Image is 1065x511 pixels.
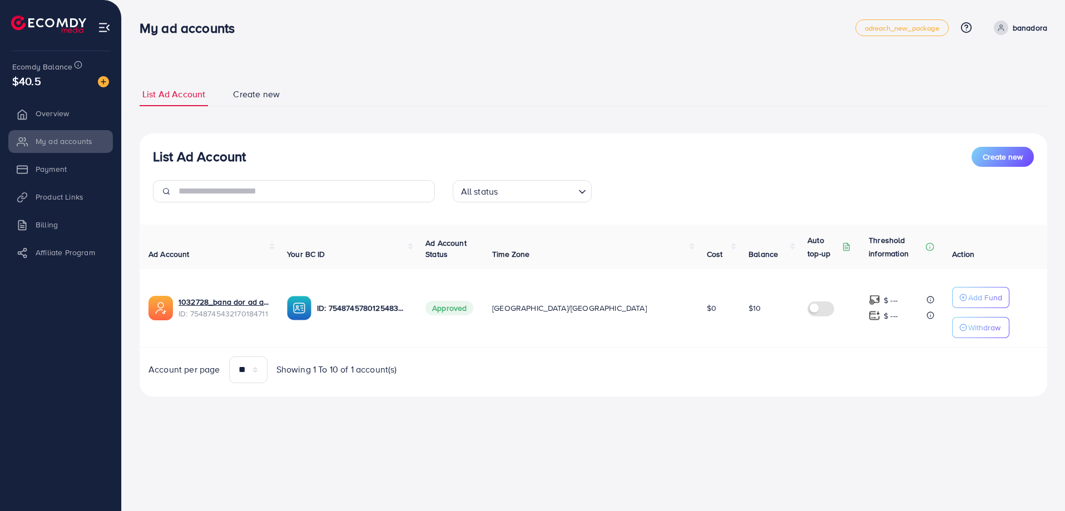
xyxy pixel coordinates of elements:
[865,24,939,32] span: adreach_new_package
[148,249,190,260] span: Ad Account
[459,183,501,200] span: All status
[179,308,269,319] span: ID: 7548745432170184711
[972,147,1034,167] button: Create new
[968,291,1002,304] p: Add Fund
[869,234,923,260] p: Threshold information
[142,88,205,101] span: List Ad Account
[855,19,949,36] a: adreach_new_package
[492,249,529,260] span: Time Zone
[492,302,647,314] span: [GEOGRAPHIC_DATA]/[GEOGRAPHIC_DATA]
[12,61,72,72] span: Ecomdy Balance
[317,301,408,315] p: ID: 7548745780125483025
[952,249,974,260] span: Action
[707,249,723,260] span: Cost
[276,363,397,376] span: Showing 1 To 10 of 1 account(s)
[869,310,880,321] img: top-up amount
[233,88,280,101] span: Create new
[98,76,109,87] img: image
[287,296,311,320] img: ic-ba-acc.ded83a64.svg
[153,148,246,165] h3: List Ad Account
[98,21,111,34] img: menu
[983,151,1023,162] span: Create new
[968,321,1000,334] p: Withdraw
[808,234,840,260] p: Auto top-up
[287,249,325,260] span: Your BC ID
[501,181,573,200] input: Search for option
[1013,21,1047,34] p: banadora
[179,296,269,319] div: <span class='underline'>1032728_bana dor ad account 1_1757579407255</span></br>7548745432170184711
[425,301,473,315] span: Approved
[140,20,244,36] h3: My ad accounts
[884,294,898,307] p: $ ---
[749,249,778,260] span: Balance
[869,294,880,306] img: top-up amount
[453,180,592,202] div: Search for option
[179,296,269,307] a: 1032728_bana dor ad account 1_1757579407255
[749,302,761,314] span: $10
[707,302,716,314] span: $0
[952,317,1009,338] button: Withdraw
[148,363,220,376] span: Account per page
[884,309,898,323] p: $ ---
[12,73,41,89] span: $40.5
[989,21,1047,35] a: banadora
[11,16,86,33] img: logo
[425,237,467,260] span: Ad Account Status
[148,296,173,320] img: ic-ads-acc.e4c84228.svg
[952,287,1009,308] button: Add Fund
